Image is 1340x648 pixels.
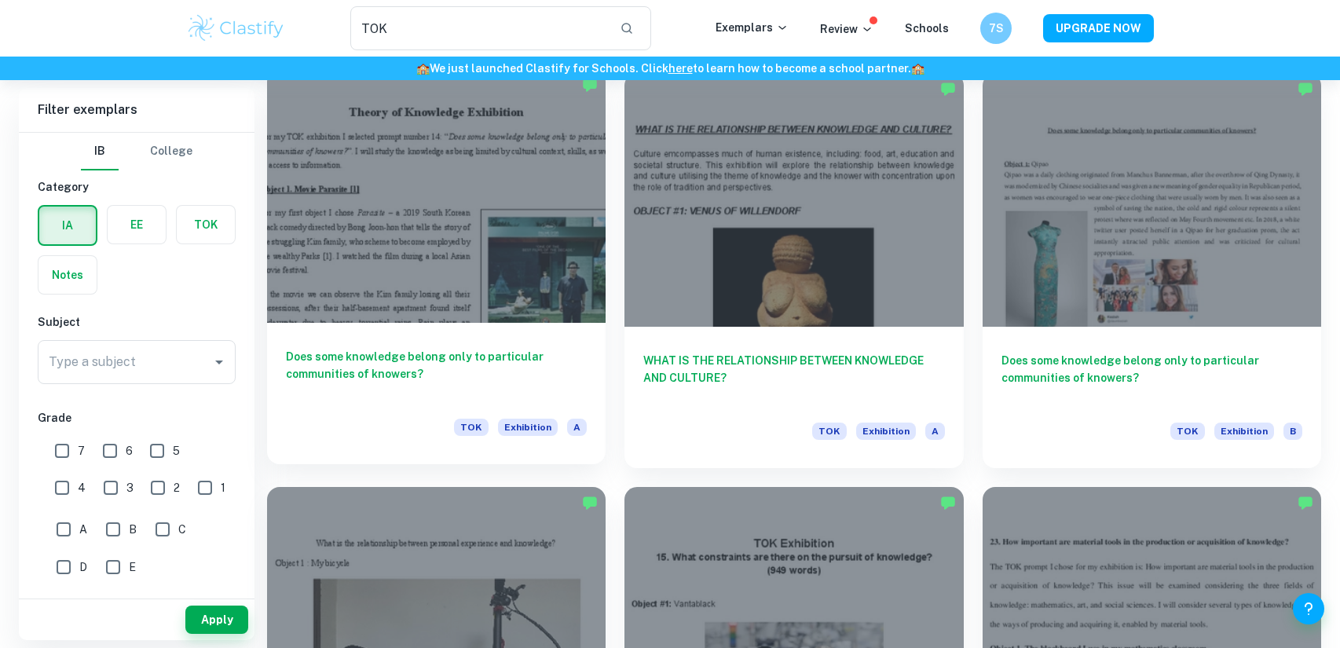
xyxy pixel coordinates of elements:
h6: Category [38,178,236,196]
a: Does some knowledge belong only to particular communities of knowers?TOKExhibitionB [983,73,1321,468]
span: 🏫 [416,62,430,75]
a: here [668,62,693,75]
button: Help and Feedback [1293,593,1324,624]
a: Schools [905,22,949,35]
span: TOK [812,423,847,440]
h6: Filter exemplars [19,88,254,132]
img: Clastify logo [186,13,286,44]
img: Marked [1298,495,1313,511]
span: 🏫 [911,62,924,75]
h6: We just launched Clastify for Schools. Click to learn how to become a school partner. [3,60,1337,77]
span: 5 [173,442,180,459]
button: EE [108,206,166,243]
h6: 7S [987,20,1005,37]
input: Search for any exemplars... [350,6,607,50]
span: A [79,521,87,538]
p: Exemplars [716,19,789,36]
button: UPGRADE NOW [1043,14,1154,42]
button: Open [208,351,230,373]
button: Notes [38,256,97,294]
span: TOK [454,419,489,436]
p: Review [820,20,873,38]
button: IA [39,207,96,244]
button: Apply [185,606,248,634]
span: Exhibition [1214,423,1274,440]
span: 4 [78,479,86,496]
span: C [178,521,186,538]
h6: Grade [38,409,236,427]
button: College [150,133,192,170]
a: WHAT IS THE RELATIONSHIP BETWEEN KNOWLEDGE AND CULTURE?TOKExhibitionA [624,73,963,468]
span: B [129,521,137,538]
span: 7 [78,442,85,459]
span: 2 [174,479,180,496]
img: Marked [940,81,956,97]
span: Exhibition [498,419,558,436]
img: Marked [582,495,598,511]
button: 7S [980,13,1012,44]
span: A [567,419,587,436]
div: Filter type choice [81,133,192,170]
img: Marked [940,495,956,511]
button: TOK [177,206,235,243]
img: Marked [582,77,598,93]
span: Exhibition [856,423,916,440]
span: 3 [126,479,134,496]
h6: Subject [38,313,236,331]
img: Marked [1298,81,1313,97]
span: A [925,423,945,440]
button: IB [81,133,119,170]
span: 1 [221,479,225,496]
h6: Does some knowledge belong only to particular communities of knowers? [286,348,587,400]
span: B [1283,423,1302,440]
span: E [129,558,136,576]
span: 6 [126,442,133,459]
span: TOK [1170,423,1205,440]
h6: Does some knowledge belong only to particular communities of knowers? [1001,352,1302,404]
a: Does some knowledge belong only to particular communities of knowers?TOKExhibitionA [267,73,606,468]
h6: WHAT IS THE RELATIONSHIP BETWEEN KNOWLEDGE AND CULTURE? [643,352,944,404]
span: D [79,558,87,576]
